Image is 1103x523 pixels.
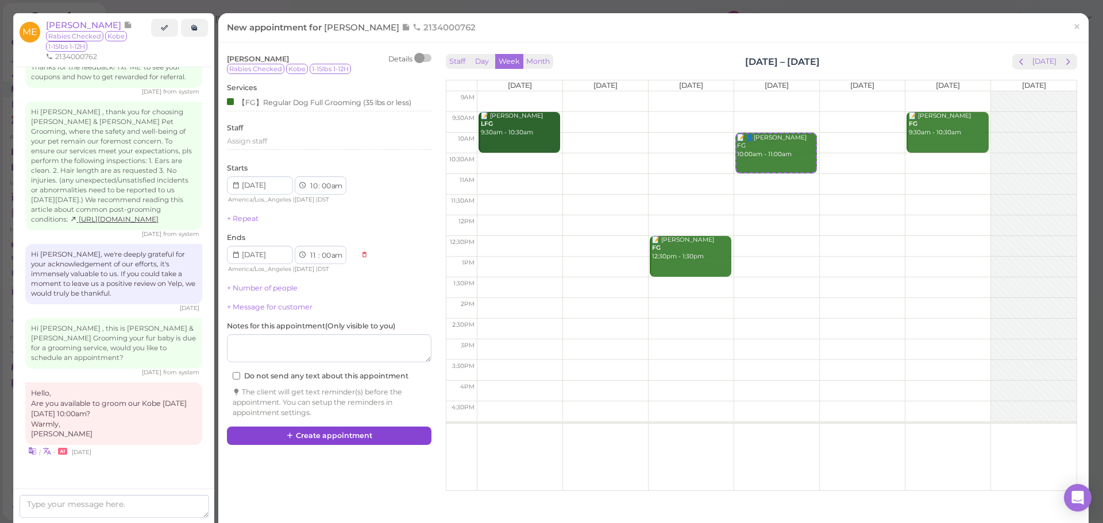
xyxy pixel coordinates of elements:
[233,371,408,381] label: Do not send any text about this appointment
[124,20,132,30] span: Note
[25,445,202,457] div: •
[227,137,267,145] span: Assign staff
[25,102,202,230] div: Hi [PERSON_NAME] , thank you for choosing [PERSON_NAME] & [PERSON_NAME] Pet Grooming, where the s...
[936,81,960,90] span: [DATE]
[460,176,475,184] span: 11am
[480,112,560,137] div: 📝 [PERSON_NAME] 9:30am - 10:30am
[523,54,553,69] button: Month
[142,230,163,238] span: 07/09/2025 03:26pm
[1022,81,1046,90] span: [DATE]
[452,114,475,122] span: 9:30am
[909,120,917,127] b: FG
[324,22,402,33] span: [PERSON_NAME]
[452,321,475,328] span: 2:30pm
[310,64,351,74] span: 1-15lbs 1-12H
[1073,18,1081,34] span: ×
[228,196,291,203] span: America/Los_Angeles
[462,259,475,266] span: 1pm
[388,54,412,64] div: Details
[227,427,431,445] button: Create appointment
[227,321,395,331] label: Notes for this appointment ( Only visible to you )
[1059,54,1077,69] button: next
[593,81,618,90] span: [DATE]
[46,41,87,52] span: 1-15lbs 1-12H
[163,88,199,95] span: from system
[227,195,355,205] div: | |
[233,372,240,379] input: Do not send any text about this appointment
[72,448,91,456] span: 08/31/2025 12:40pm
[25,244,202,304] div: Hi [PERSON_NAME], we're deeply grateful for your acknowledgement of our efforts, it's immensely v...
[451,197,475,204] span: 11:30am
[142,88,163,95] span: 07/09/2025 03:24pm
[227,123,243,133] label: Staff
[1012,54,1030,69] button: prev
[1064,484,1092,512] div: Open Intercom Messenger
[46,20,124,30] span: [PERSON_NAME]
[163,230,199,238] span: from system
[1029,54,1060,69] button: [DATE]
[679,81,703,90] span: [DATE]
[227,55,289,63] span: [PERSON_NAME]
[25,57,202,88] div: Thanks for the feedback! Txt 'ME' to see your coupons and how to get rewarded for referral.
[227,163,248,173] label: Starts
[227,214,259,223] a: + Repeat
[105,31,127,41] span: Kobe
[20,22,40,42] span: ME
[286,64,308,74] span: Kobe
[745,55,820,68] h2: [DATE] – [DATE]
[461,300,475,308] span: 2pm
[450,238,475,246] span: 12:30pm
[318,265,329,273] span: DST
[508,81,532,90] span: [DATE]
[452,362,475,370] span: 3:30pm
[233,387,426,418] div: The client will get text reminder(s) before the appointment. You can setup the reminders in appoi...
[227,284,298,292] a: + Number of people
[227,83,257,93] label: Services
[227,303,313,311] a: + Message for customer
[412,22,476,33] span: 2134000762
[460,383,475,390] span: 4pm
[227,22,479,33] span: New appointment for
[651,236,731,261] div: 📝 [PERSON_NAME] 12:30pm - 1:30pm
[736,134,816,159] div: 📝 👤[PERSON_NAME] FG 10:00am - 11:00am
[142,369,163,376] span: 08/28/2025 10:31am
[652,244,661,251] b: FG
[402,22,412,33] span: Note
[461,94,475,101] span: 9am
[850,81,874,90] span: [DATE]
[25,382,202,445] div: Hello, Are you available to groom our Kobe [DATE][DATE] 10:00am? Warmly, [PERSON_NAME]
[295,196,314,203] span: [DATE]
[908,112,988,137] div: 📝 [PERSON_NAME] 9:30am - 10:30am
[227,233,245,243] label: Ends
[495,54,523,69] button: Week
[39,448,41,456] i: |
[295,265,314,273] span: [DATE]
[453,280,475,287] span: 1:30pm
[227,264,355,274] div: | |
[452,404,475,411] span: 4:30pm
[163,369,199,376] span: from system
[70,215,159,223] a: [URL][DOMAIN_NAME]
[458,218,475,225] span: 12pm
[318,196,329,203] span: DST
[46,31,103,41] span: Rabies Checked
[481,120,493,127] b: LFG
[468,54,496,69] button: Day
[458,135,475,142] span: 10am
[449,156,475,163] span: 10:30am
[25,318,202,369] div: Hi [PERSON_NAME] , this is [PERSON_NAME] & [PERSON_NAME] Grooming your fur baby is due for a groo...
[228,265,291,273] span: America/Los_Angeles
[461,342,475,349] span: 3pm
[43,52,100,62] li: 2134000762
[446,54,469,69] button: Staff
[765,81,789,90] span: [DATE]
[227,96,411,108] div: 【FG】Regular Dog Full Grooming (35 lbs or less)
[227,64,284,74] span: Rabies Checked
[180,304,199,312] span: 07/10/2025 05:01pm
[46,20,132,30] a: [PERSON_NAME]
